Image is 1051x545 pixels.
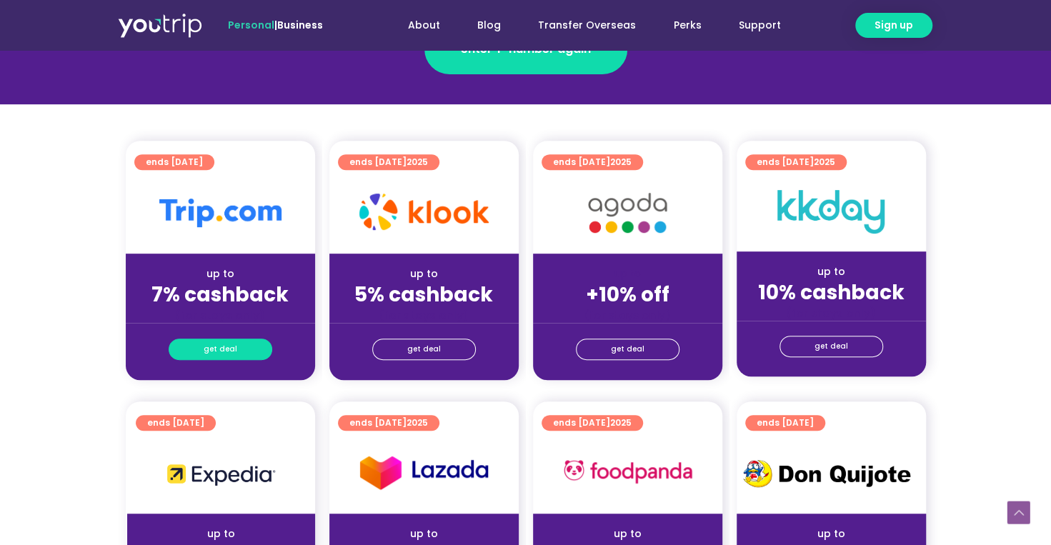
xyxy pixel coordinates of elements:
a: ends [DATE]2025 [542,154,643,170]
span: | [228,18,323,32]
span: get deal [204,339,237,359]
span: ends [DATE] [147,415,204,431]
span: ends [DATE] [349,154,428,170]
a: ends [DATE] [745,415,825,431]
div: up to [139,526,304,541]
a: get deal [372,339,476,360]
span: ends [DATE] [757,415,814,431]
div: (for stays only) [544,308,711,323]
strong: 5% cashback [354,281,493,309]
span: Personal [228,18,274,32]
a: Support [719,12,799,39]
strong: +10% off [586,281,669,309]
span: get deal [815,336,848,356]
span: 2025 [814,156,835,168]
a: Transfer Overseas [519,12,654,39]
a: ends [DATE]2025 [542,415,643,431]
span: ends [DATE] [553,154,632,170]
a: ends [DATE] [136,415,216,431]
span: get deal [407,339,441,359]
a: About [389,12,459,39]
span: ends [DATE] [146,154,203,170]
a: ends [DATE] [134,154,214,170]
a: ends [DATE]2025 [338,154,439,170]
a: get deal [779,336,883,357]
a: get deal [169,339,272,360]
a: Business [277,18,323,32]
div: up to [137,266,304,281]
div: up to [748,264,915,279]
div: (for stays only) [341,308,507,323]
strong: 7% cashback [151,281,289,309]
div: up to [544,526,711,541]
span: Sign up [875,18,913,33]
a: ends [DATE]2025 [338,415,439,431]
strong: 10% cashback [758,279,905,306]
span: 2025 [610,416,632,429]
a: Sign up [855,13,932,38]
a: Blog [459,12,519,39]
span: up to [614,266,641,281]
a: ends [DATE]2025 [745,154,847,170]
a: get deal [576,339,679,360]
span: get deal [611,339,644,359]
span: 2025 [610,156,632,168]
span: 2025 [407,416,428,429]
span: ends [DATE] [349,415,428,431]
div: up to [748,526,915,541]
div: (for stays only) [137,308,304,323]
div: up to [341,526,507,541]
span: 2025 [407,156,428,168]
span: ends [DATE] [757,154,835,170]
nav: Menu [362,12,799,39]
div: up to [341,266,507,281]
div: (for stays only) [748,306,915,321]
span: ends [DATE] [553,415,632,431]
a: Perks [654,12,719,39]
